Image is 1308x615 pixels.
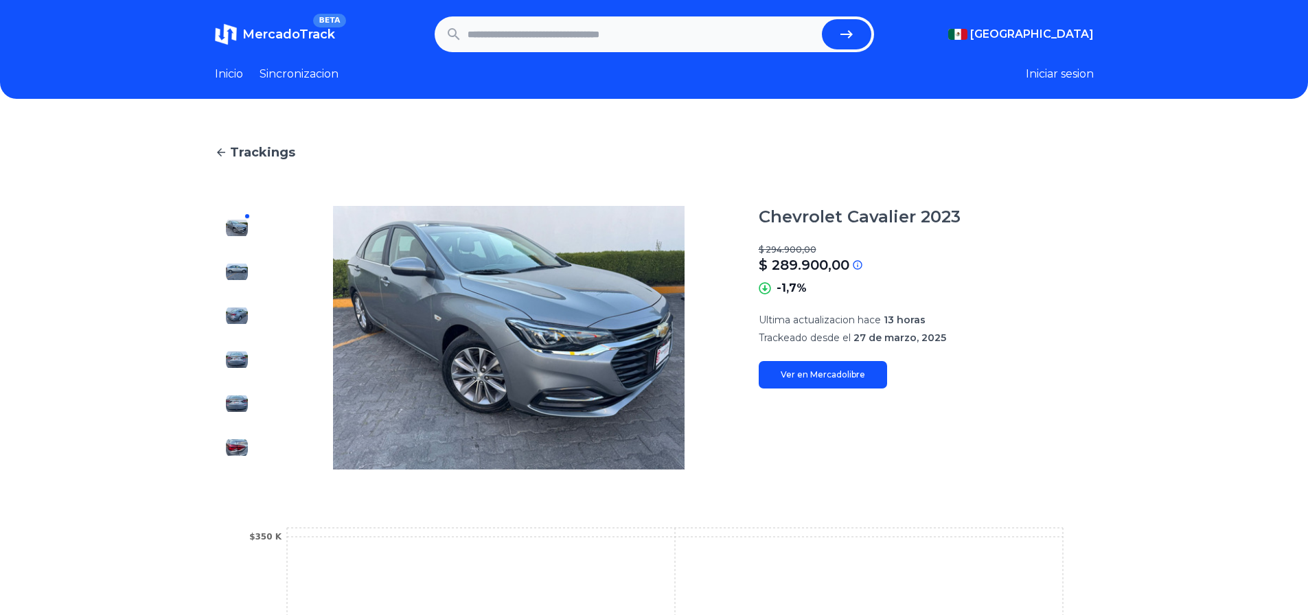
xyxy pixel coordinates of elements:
[777,280,807,297] p: -1,7%
[884,314,926,326] span: 13 horas
[215,23,335,45] a: MercadoTrackBETA
[948,26,1094,43] button: [GEOGRAPHIC_DATA]
[226,217,248,239] img: Chevrolet Cavalier 2023
[759,255,849,275] p: $ 289.900,00
[260,66,339,82] a: Sincronizacion
[759,244,1094,255] p: $ 294.900,00
[226,261,248,283] img: Chevrolet Cavalier 2023
[1026,66,1094,82] button: Iniciar sesion
[226,349,248,371] img: Chevrolet Cavalier 2023
[948,29,967,40] img: Mexico
[970,26,1094,43] span: [GEOGRAPHIC_DATA]
[759,332,851,344] span: Trackeado desde el
[249,532,282,542] tspan: $350 K
[242,27,335,42] span: MercadoTrack
[313,14,345,27] span: BETA
[230,143,295,162] span: Trackings
[853,332,946,344] span: 27 de marzo, 2025
[226,393,248,415] img: Chevrolet Cavalier 2023
[215,143,1094,162] a: Trackings
[226,437,248,459] img: Chevrolet Cavalier 2023
[759,361,887,388] a: Ver en Mercadolibre
[759,206,961,228] h1: Chevrolet Cavalier 2023
[226,305,248,327] img: Chevrolet Cavalier 2023
[759,314,881,326] span: Ultima actualizacion hace
[286,206,731,469] img: Chevrolet Cavalier 2023
[215,66,243,82] a: Inicio
[215,23,237,45] img: MercadoTrack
